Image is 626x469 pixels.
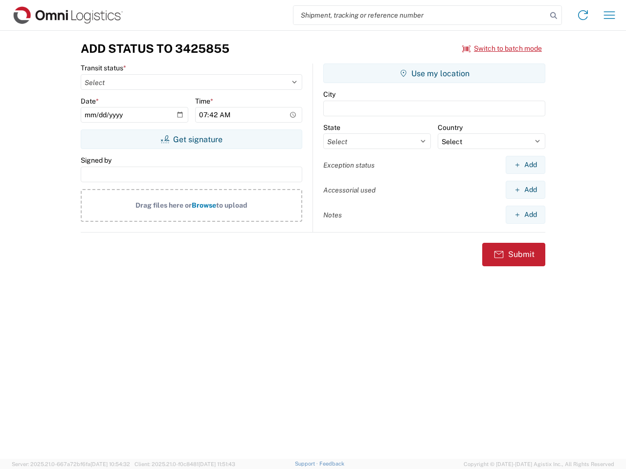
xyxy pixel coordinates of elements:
[192,201,216,209] span: Browse
[12,461,130,467] span: Server: 2025.21.0-667a72bf6fa
[506,181,545,199] button: Add
[81,64,126,72] label: Transit status
[323,186,376,194] label: Accessorial used
[323,161,375,170] label: Exception status
[81,156,112,165] label: Signed by
[438,123,463,132] label: Country
[482,243,545,266] button: Submit
[295,461,319,467] a: Support
[195,97,213,106] label: Time
[319,461,344,467] a: Feedback
[216,201,247,209] span: to upload
[81,42,229,56] h3: Add Status to 3425855
[90,461,130,467] span: [DATE] 10:54:32
[462,41,542,57] button: Switch to batch mode
[135,201,192,209] span: Drag files here or
[506,156,545,174] button: Add
[323,90,335,99] label: City
[323,64,545,83] button: Use my location
[323,211,342,219] label: Notes
[323,123,340,132] label: State
[506,206,545,224] button: Add
[134,461,235,467] span: Client: 2025.21.0-f0c8481
[293,6,547,24] input: Shipment, tracking or reference number
[199,461,235,467] span: [DATE] 11:51:43
[81,97,99,106] label: Date
[81,129,302,149] button: Get signature
[464,460,614,469] span: Copyright © [DATE]-[DATE] Agistix Inc., All Rights Reserved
